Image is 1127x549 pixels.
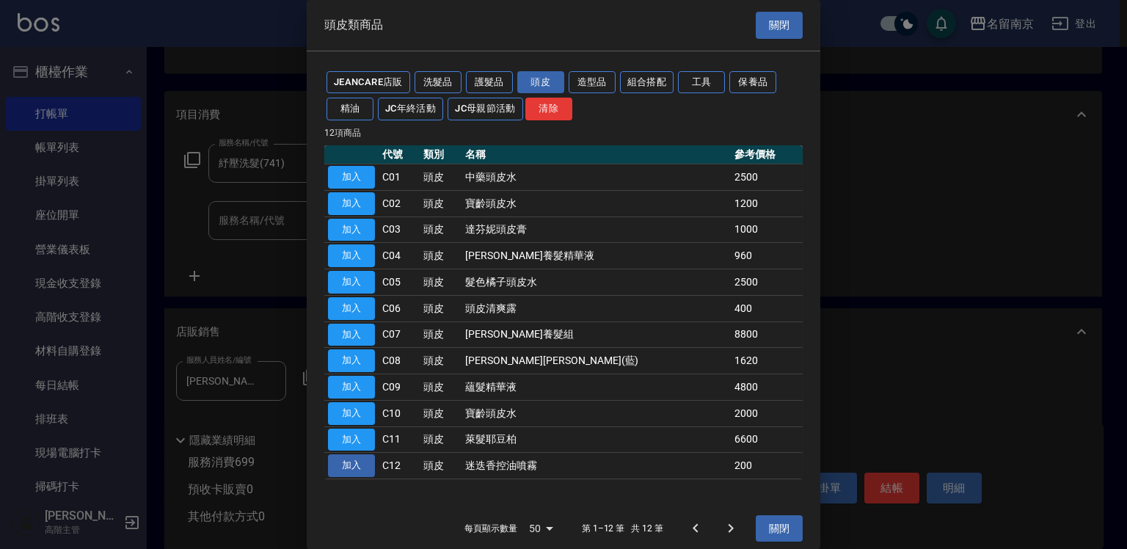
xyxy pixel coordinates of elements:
[731,217,803,243] td: 1000
[756,515,803,542] button: 關閉
[731,374,803,401] td: 4800
[582,522,663,535] p: 第 1–12 筆 共 12 筆
[420,348,461,374] td: 頭皮
[462,269,731,296] td: 髮色橘子頭皮水
[328,324,375,346] button: 加入
[328,349,375,372] button: 加入
[328,402,375,425] button: 加入
[462,453,731,479] td: 迷迭香控油噴霧
[379,269,420,296] td: C05
[379,453,420,479] td: C12
[379,374,420,401] td: C09
[731,400,803,426] td: 2000
[420,295,461,321] td: 頭皮
[379,426,420,453] td: C11
[379,190,420,217] td: C02
[517,71,564,94] button: 頭皮
[328,244,375,267] button: 加入
[731,321,803,348] td: 8800
[731,295,803,321] td: 400
[420,217,461,243] td: 頭皮
[462,217,731,243] td: 達芬妮頭皮膏
[462,400,731,426] td: 寶齡頭皮水
[379,295,420,321] td: C06
[525,98,572,120] button: 清除
[678,71,725,94] button: 工具
[420,426,461,453] td: 頭皮
[464,522,517,535] p: 每頁顯示數量
[379,400,420,426] td: C10
[324,126,803,139] p: 12 項商品
[731,453,803,479] td: 200
[328,376,375,399] button: 加入
[379,217,420,243] td: C03
[420,269,461,296] td: 頭皮
[379,243,420,269] td: C04
[327,71,410,94] button: JeanCare店販
[462,426,731,453] td: 萊髮耶豆柏
[462,295,731,321] td: 頭皮清爽露
[731,269,803,296] td: 2500
[731,426,803,453] td: 6600
[379,321,420,348] td: C07
[415,71,462,94] button: 洗髮品
[731,348,803,374] td: 1620
[324,18,383,32] span: 頭皮類商品
[327,98,373,120] button: 精油
[328,271,375,294] button: 加入
[420,243,461,269] td: 頭皮
[420,190,461,217] td: 頭皮
[328,166,375,189] button: 加入
[466,71,513,94] button: 護髮品
[462,348,731,374] td: [PERSON_NAME][PERSON_NAME](藍)
[328,429,375,451] button: 加入
[328,454,375,477] button: 加入
[729,71,776,94] button: 保養品
[620,71,674,94] button: 組合搭配
[523,509,558,548] div: 50
[731,243,803,269] td: 960
[462,190,731,217] td: 寶齡頭皮水
[379,145,420,164] th: 代號
[462,145,731,164] th: 名稱
[462,321,731,348] td: [PERSON_NAME]養髮組
[379,348,420,374] td: C08
[379,164,420,191] td: C01
[462,243,731,269] td: [PERSON_NAME]養髮精華液
[328,219,375,241] button: 加入
[378,98,443,120] button: JC年終活動
[731,145,803,164] th: 參考價格
[731,190,803,217] td: 1200
[462,164,731,191] td: 中藥頭皮水
[420,453,461,479] td: 頭皮
[420,321,461,348] td: 頭皮
[756,12,803,39] button: 關閉
[328,297,375,320] button: 加入
[420,164,461,191] td: 頭皮
[328,192,375,215] button: 加入
[569,71,616,94] button: 造型品
[731,164,803,191] td: 2500
[462,374,731,401] td: 蘊髮精華液
[420,145,461,164] th: 類別
[420,400,461,426] td: 頭皮
[448,98,523,120] button: JC母親節活動
[420,374,461,401] td: 頭皮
